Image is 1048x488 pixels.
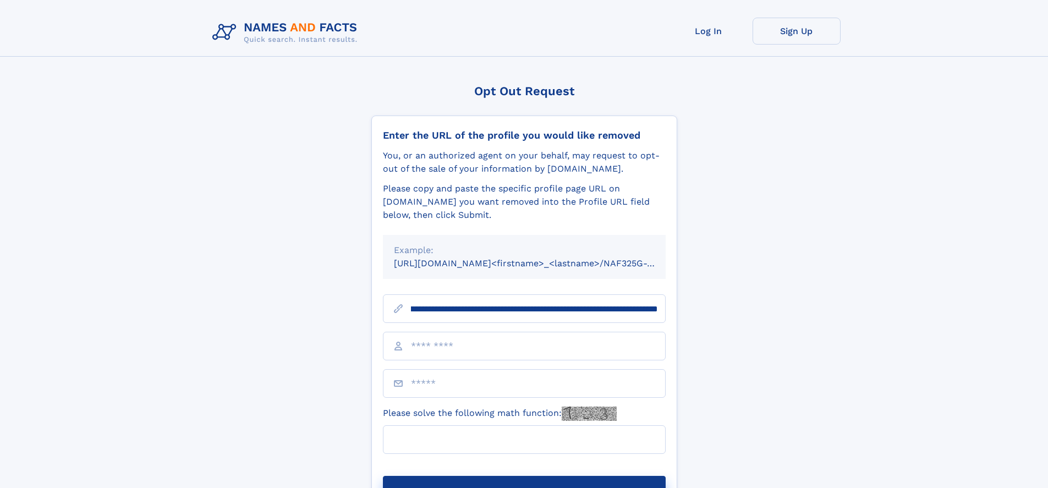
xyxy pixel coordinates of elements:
[383,407,617,421] label: Please solve the following math function:
[394,258,687,268] small: [URL][DOMAIN_NAME]<firstname>_<lastname>/NAF325G-xxxxxxxx
[394,244,655,257] div: Example:
[753,18,841,45] a: Sign Up
[383,149,666,176] div: You, or an authorized agent on your behalf, may request to opt-out of the sale of your informatio...
[383,182,666,222] div: Please copy and paste the specific profile page URL on [DOMAIN_NAME] you want removed into the Pr...
[383,129,666,141] div: Enter the URL of the profile you would like removed
[371,84,677,98] div: Opt Out Request
[208,18,366,47] img: Logo Names and Facts
[665,18,753,45] a: Log In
